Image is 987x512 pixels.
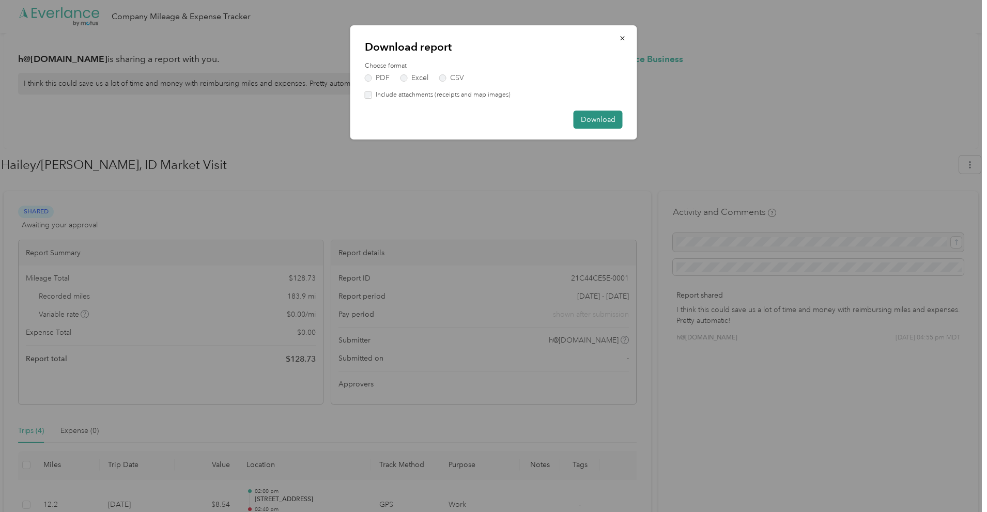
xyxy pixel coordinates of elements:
[372,90,511,100] label: Include attachments (receipts and map images)
[365,74,390,82] label: PDF
[365,61,623,71] label: Choose format
[574,111,623,129] button: Download
[400,74,428,82] label: Excel
[365,40,623,54] p: Download report
[439,74,464,82] label: CSV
